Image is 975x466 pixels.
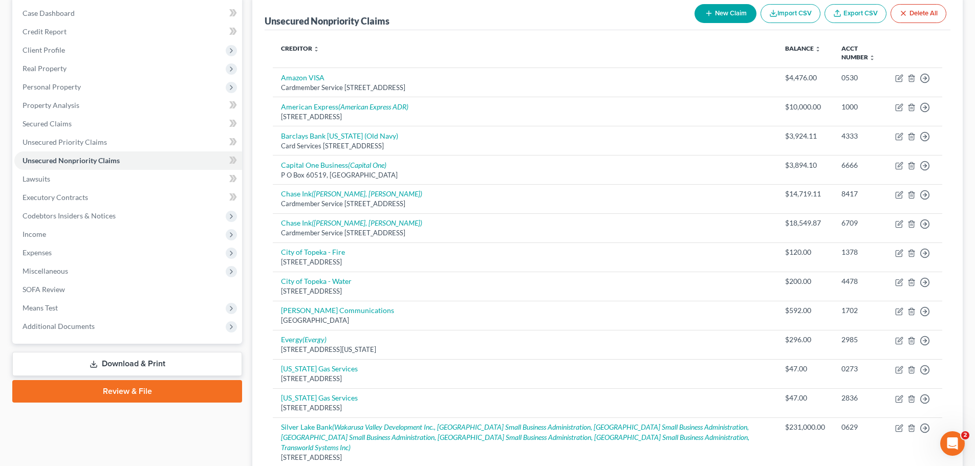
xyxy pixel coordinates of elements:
div: 0273 [841,364,879,374]
a: Download & Print [12,352,242,376]
a: Balance unfold_more [785,45,821,52]
span: 2 [961,431,969,439]
a: Unsecured Priority Claims [14,133,242,151]
i: unfold_more [313,46,319,52]
span: Means Test [23,303,58,312]
a: Property Analysis [14,96,242,115]
i: (Evergy) [302,335,327,344]
a: City of Topeka - Fire [281,248,345,256]
div: $4,476.00 [785,73,825,83]
a: Creditor unfold_more [281,45,319,52]
a: [PERSON_NAME] Communications [281,306,394,315]
div: [STREET_ADDRESS] [281,374,769,384]
span: Secured Claims [23,119,72,128]
span: Case Dashboard [23,9,75,17]
a: Lawsuits [14,170,242,188]
div: 8417 [841,189,879,199]
a: City of Topeka - Water [281,277,352,285]
div: 1000 [841,102,879,112]
a: Amazon VISA [281,73,324,82]
div: $296.00 [785,335,825,345]
div: Unsecured Nonpriority Claims [265,15,389,27]
a: [US_STATE] Gas Services [281,364,358,373]
div: Cardmember Service [STREET_ADDRESS] [281,228,769,238]
span: Unsecured Nonpriority Claims [23,156,120,165]
div: 1702 [841,305,879,316]
a: Capital One Business(Capital One) [281,161,386,169]
i: (Capital One) [348,161,386,169]
div: $3,924.11 [785,131,825,141]
div: 2985 [841,335,879,345]
div: $231,000.00 [785,422,825,432]
i: ([PERSON_NAME], [PERSON_NAME]) [312,189,422,198]
span: Unsecured Priority Claims [23,138,107,146]
div: 4333 [841,131,879,141]
div: $47.00 [785,393,825,403]
a: Review & File [12,380,242,403]
span: Client Profile [23,46,65,54]
a: American Express(American Express ADR) [281,102,408,111]
div: [STREET_ADDRESS] [281,403,769,413]
div: [STREET_ADDRESS] [281,453,769,462]
div: 4478 [841,276,879,286]
span: SOFA Review [23,285,65,294]
span: Codebtors Insiders & Notices [23,211,116,220]
button: Import CSV [761,4,820,23]
span: Lawsuits [23,174,50,183]
div: 2836 [841,393,879,403]
div: $14,719.11 [785,189,825,199]
i: (American Express ADR) [338,102,408,111]
iframe: Intercom live chat [940,431,965,456]
a: Executory Contracts [14,188,242,207]
i: ([PERSON_NAME], [PERSON_NAME]) [312,218,422,227]
div: 0530 [841,73,879,83]
div: 1378 [841,247,879,257]
button: New Claim [695,4,756,23]
div: $10,000.00 [785,102,825,112]
div: $3,894.10 [785,160,825,170]
span: Executory Contracts [23,193,88,202]
div: Cardmember Service [STREET_ADDRESS] [281,199,769,209]
div: [STREET_ADDRESS] [281,286,769,296]
a: Silver Lake Bank(Wakarusa Valley Development Inc., [GEOGRAPHIC_DATA] Small Business Administratio... [281,423,749,452]
a: Acct Number unfold_more [841,45,875,61]
a: Unsecured Nonpriority Claims [14,151,242,170]
div: 0629 [841,422,879,432]
a: Barclays Bank [US_STATE] (Old Navy) [281,131,398,140]
span: Real Property [23,64,67,73]
div: [GEOGRAPHIC_DATA] [281,316,769,325]
a: Export CSV [825,4,886,23]
a: Credit Report [14,23,242,41]
span: Income [23,230,46,238]
a: Secured Claims [14,115,242,133]
div: $120.00 [785,247,825,257]
div: Card Services [STREET_ADDRESS] [281,141,769,151]
div: $200.00 [785,276,825,286]
span: Property Analysis [23,101,79,109]
a: Chase Ink([PERSON_NAME], [PERSON_NAME]) [281,218,422,227]
div: Cardmember Service [STREET_ADDRESS] [281,83,769,93]
span: Credit Report [23,27,67,36]
a: SOFA Review [14,280,242,299]
div: $47.00 [785,364,825,374]
a: [US_STATE] Gas Services [281,393,358,402]
span: Expenses [23,248,52,257]
span: Miscellaneous [23,267,68,275]
div: $592.00 [785,305,825,316]
i: unfold_more [869,55,875,61]
div: 6709 [841,218,879,228]
div: 6666 [841,160,879,170]
i: unfold_more [815,46,821,52]
div: [STREET_ADDRESS] [281,257,769,267]
div: $18,549.87 [785,218,825,228]
span: Additional Documents [23,322,95,330]
div: P O Box 60519, [GEOGRAPHIC_DATA] [281,170,769,180]
a: Chase Ink([PERSON_NAME], [PERSON_NAME]) [281,189,422,198]
button: Delete All [891,4,946,23]
i: (Wakarusa Valley Development Inc., [GEOGRAPHIC_DATA] Small Business Administration, [GEOGRAPHIC_D... [281,423,749,452]
div: [STREET_ADDRESS][US_STATE] [281,345,769,354]
a: Case Dashboard [14,4,242,23]
span: Personal Property [23,82,81,91]
div: [STREET_ADDRESS] [281,112,769,122]
a: Evergy(Evergy) [281,335,327,344]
